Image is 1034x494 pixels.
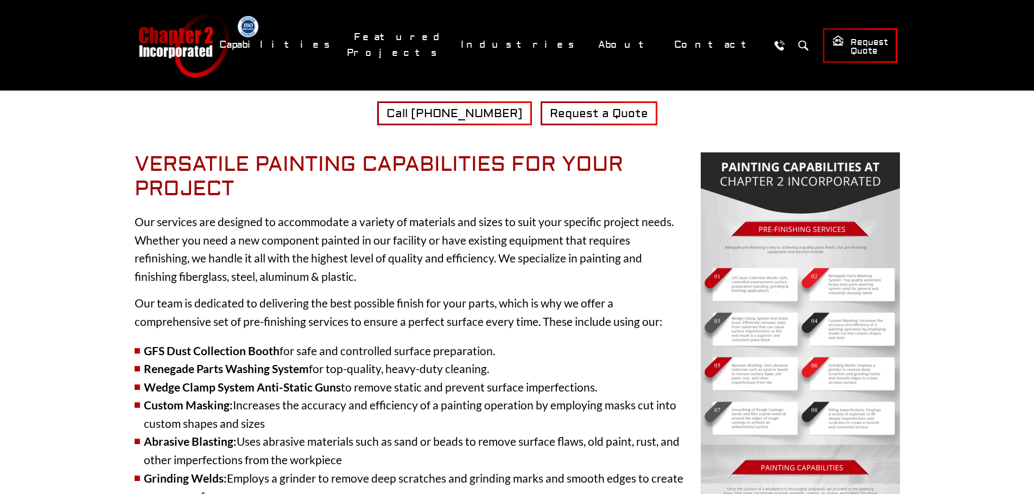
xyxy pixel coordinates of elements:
a: Featured Projects [347,25,448,65]
span: Call [PHONE_NUMBER] [386,106,523,121]
a: Call Us [770,35,790,55]
button: Search [794,35,814,55]
span: Request a Quote [550,106,648,121]
strong: GFS Dust Collection Booth [144,344,280,357]
a: Request Quote [823,28,897,63]
strong: Grinding Welds: [144,471,227,485]
strong: Renegade Parts Washing System [144,362,309,375]
li: for top-quality, heavy-duty cleaning. [135,360,900,378]
p: Our team is dedicated to delivering the best possible finish for your parts, which is why we offe... [135,294,900,330]
a: Chapter 2 Incorporated [137,13,230,78]
span: Request Quote [832,35,888,57]
p: Our services are designed to accommodate a variety of materials and sizes to suit your specific p... [135,213,900,285]
li: Uses abrasive materials such as sand or beads to remove surface flaws, old paint, rust, and other... [135,432,900,469]
a: Industries [454,33,586,56]
a: Call [PHONE_NUMBER] [377,101,532,125]
h2: Versatile Painting Capabilities for Your Project [135,152,900,202]
li: Increases the accuracy and efficiency of a painting operation by employing masks cut into custom ... [135,396,900,432]
li: for safe and controlled surface preparation. [135,342,900,360]
li: to remove static and prevent surface imperfections. [135,378,900,396]
a: Capabilities [212,33,341,56]
a: Request a Quote [541,101,657,125]
strong: Custom Masking: [144,398,233,412]
a: Contact [667,33,764,56]
strong: Abrasive Blasting: [144,434,237,448]
a: About [591,33,662,56]
strong: Wedge Clamp System Anti-Static Guns [144,380,341,394]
